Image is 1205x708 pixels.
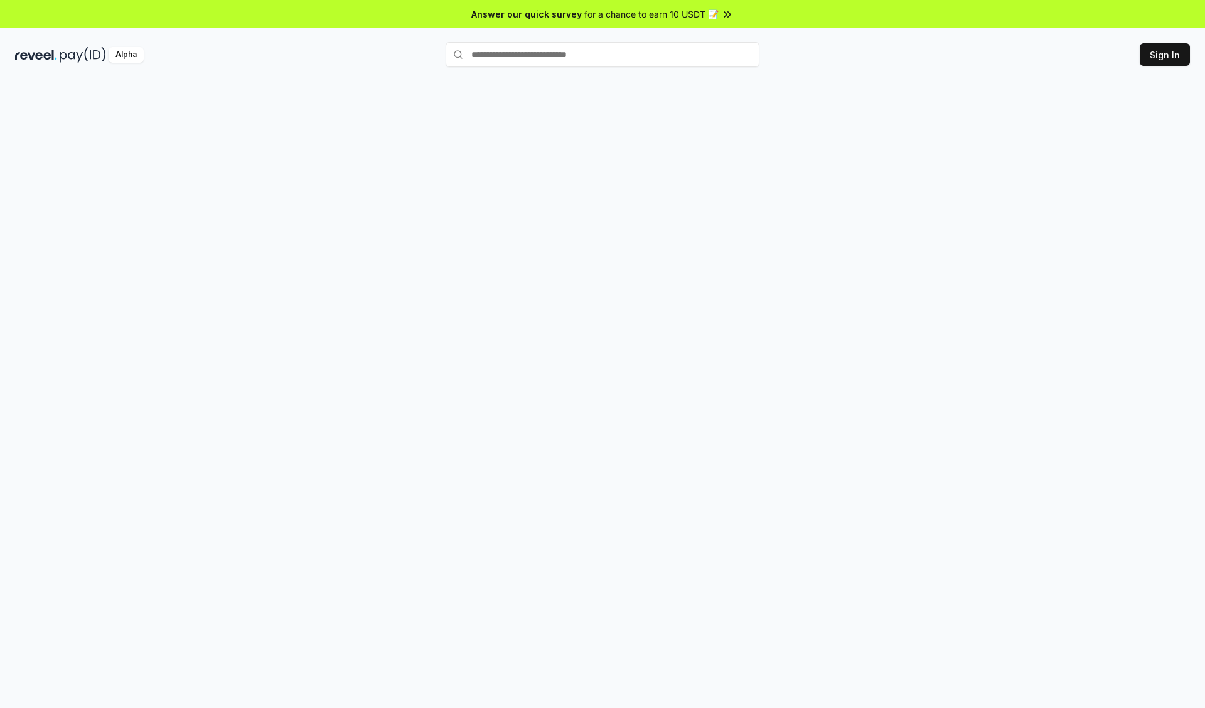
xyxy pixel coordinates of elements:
div: Alpha [109,47,144,63]
img: pay_id [60,47,106,63]
span: Answer our quick survey [471,8,582,21]
img: reveel_dark [15,47,57,63]
button: Sign In [1140,43,1190,66]
span: for a chance to earn 10 USDT 📝 [584,8,719,21]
